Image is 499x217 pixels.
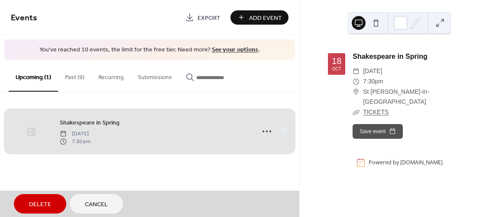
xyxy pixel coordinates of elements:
[13,46,286,54] span: You've reached 10 events, the limit for the free tier. Need more? .
[369,159,443,166] div: Powered by
[363,87,471,108] span: St [PERSON_NAME]-in-[GEOGRAPHIC_DATA]
[14,194,66,214] button: Delete
[131,60,179,91] button: Submissions
[212,44,258,56] a: See your options
[11,10,37,26] span: Events
[400,159,443,166] a: [DOMAIN_NAME]
[332,67,341,71] div: Oct
[85,200,108,209] span: Cancel
[353,77,360,87] div: ​
[332,57,341,65] div: 18
[179,10,227,25] a: Export
[70,194,123,214] button: Cancel
[91,60,131,91] button: Recurring
[58,60,91,91] button: Past (9)
[29,200,51,209] span: Delete
[353,53,428,60] a: Shakespeare in Spring
[363,108,389,115] a: TICKETS
[353,107,360,118] div: ​
[363,77,383,87] span: 7:30pm
[363,66,382,77] span: [DATE]
[198,13,220,22] span: Export
[353,66,360,77] div: ​
[353,87,360,97] div: ​
[9,60,58,92] button: Upcoming (1)
[353,124,403,139] button: Save event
